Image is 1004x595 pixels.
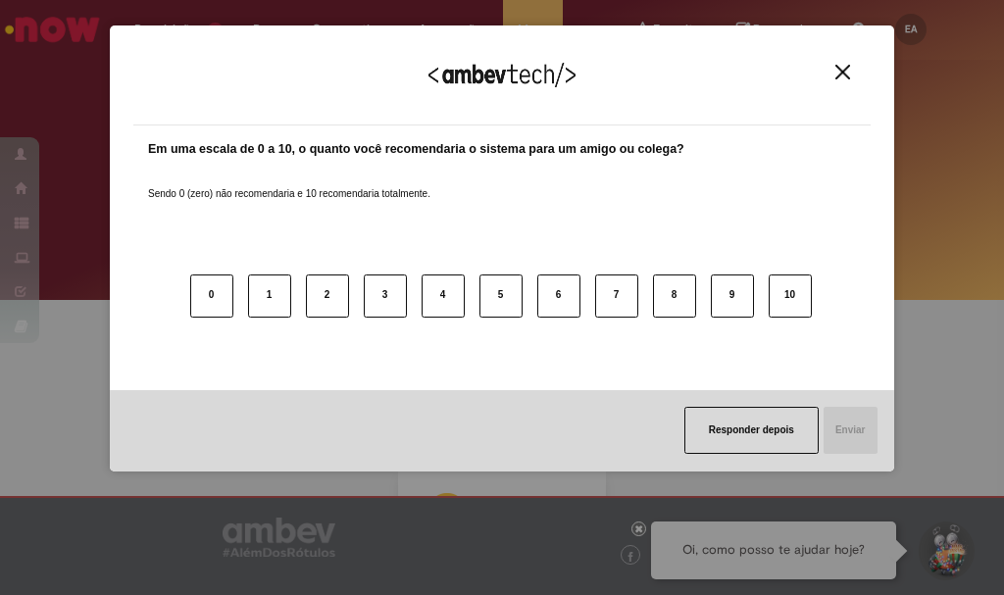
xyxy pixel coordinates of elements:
button: 0 [190,274,233,318]
button: 8 [653,274,696,318]
button: 3 [364,274,407,318]
button: 7 [595,274,638,318]
button: 6 [537,274,580,318]
button: 9 [711,274,754,318]
button: Responder depois [684,407,819,454]
label: Sendo 0 (zero) não recomendaria e 10 recomendaria totalmente. [148,164,430,201]
label: Em uma escala de 0 a 10, o quanto você recomendaria o sistema para um amigo ou colega? [148,140,684,159]
img: Close [835,65,850,79]
button: 10 [769,274,812,318]
button: 4 [422,274,465,318]
button: 2 [306,274,349,318]
button: Close [829,64,856,80]
button: 5 [479,274,523,318]
button: 1 [248,274,291,318]
img: Logo Ambevtech [428,63,576,87]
